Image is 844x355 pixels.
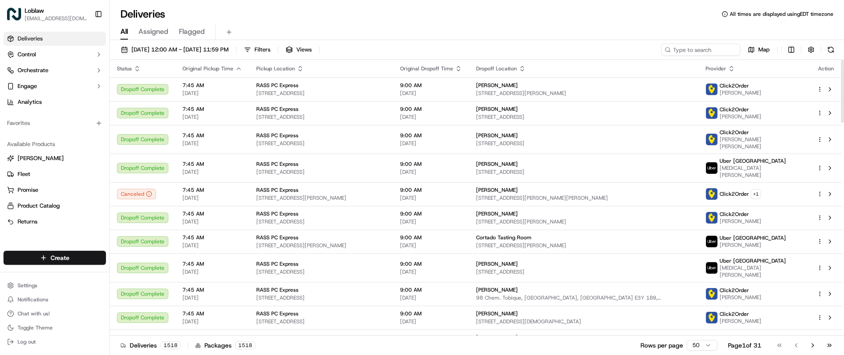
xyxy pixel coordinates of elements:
span: Click2Order [720,129,749,136]
span: Engage [18,82,37,90]
span: [STREET_ADDRESS] [256,168,386,176]
span: [STREET_ADDRESS] [256,294,386,301]
span: 98 Chem. Tobique, [GEOGRAPHIC_DATA], [GEOGRAPHIC_DATA] E3Y 1B9, [GEOGRAPHIC_DATA] [476,294,691,301]
span: Loblaw [25,6,44,15]
span: Chat with us! [18,310,50,317]
span: Click2Order [720,190,749,198]
button: Toggle Theme [4,322,106,334]
button: Fleet [4,167,106,181]
span: Click2Order [720,287,749,294]
div: Favorites [4,116,106,130]
button: Canceled [117,189,156,199]
span: Log out [18,338,36,345]
span: Flagged [179,26,205,37]
span: [DATE] [400,168,462,176]
span: Product Catalog [18,202,60,210]
span: RASS PC Express [256,132,298,139]
span: [STREET_ADDRESS] [256,113,386,121]
span: 7:45 AM [182,161,242,168]
span: [PERSON_NAME] [476,82,518,89]
span: 9:00 AM [400,234,462,241]
h1: Deliveries [120,7,165,21]
button: [PERSON_NAME] [4,151,106,165]
span: [PERSON_NAME] [720,242,786,249]
span: [STREET_ADDRESS][PERSON_NAME][PERSON_NAME] [476,194,691,201]
span: [DATE] [182,194,242,201]
span: [PERSON_NAME] [720,89,761,96]
span: [STREET_ADDRESS] [476,168,691,176]
span: Original Pickup Time [182,65,233,72]
span: Deliveries [18,35,43,43]
span: [DATE] [400,90,462,97]
span: Status [117,65,132,72]
span: Cortado Tasting Room [476,234,531,241]
span: Click2Order [720,311,749,318]
img: uber-new-logo.jpeg [706,162,717,174]
span: 9:00 AM [400,82,462,89]
span: RASS PC Express [256,286,298,293]
span: 7:45 AM [182,132,242,139]
button: Create [4,251,106,265]
span: RASS PC Express [256,334,298,341]
span: Assigned [138,26,168,37]
span: [STREET_ADDRESS] [256,318,386,325]
button: [EMAIL_ADDRESS][DOMAIN_NAME] [25,15,87,22]
span: All times are displayed using EDT timezone [730,11,833,18]
img: profile_click2order_cartwheel.png [706,212,717,223]
span: Control [18,51,36,59]
span: [DATE] [400,140,462,147]
span: [MEDICAL_DATA][PERSON_NAME] [720,264,803,278]
span: 9:00 AM [400,210,462,217]
button: LoblawLoblaw[EMAIL_ADDRESS][DOMAIN_NAME] [4,4,91,25]
span: [DATE] [400,194,462,201]
span: [DATE] [400,113,462,121]
span: RASS PC Express [256,82,298,89]
span: [PERSON_NAME] [476,310,518,317]
img: uber-new-logo.jpeg [706,262,717,274]
span: [STREET_ADDRESS][PERSON_NAME] [476,90,691,97]
span: [MEDICAL_DATA][PERSON_NAME] [720,165,803,179]
span: 7:45 AM [182,286,242,293]
span: Settings [18,282,37,289]
span: [STREET_ADDRESS][PERSON_NAME] [256,194,386,201]
a: Returns [7,218,102,226]
span: [STREET_ADDRESS] [476,268,691,275]
span: 9:00 AM [400,132,462,139]
span: Toggle Theme [18,324,53,331]
span: [PERSON_NAME] [476,260,518,267]
span: [PERSON_NAME] [476,106,518,113]
img: profile_click2order_cartwheel.png [706,312,717,323]
img: profile_click2order_cartwheel.png [706,288,717,300]
span: Click2Order [720,334,749,341]
span: Click2Order [720,106,749,113]
span: [DATE] [400,294,462,301]
span: 9:00 AM [400,334,462,341]
span: [DATE] [400,268,462,275]
button: Product Catalog [4,199,106,213]
span: RASS PC Express [256,260,298,267]
span: All [120,26,128,37]
span: 9:00 AM [400,286,462,293]
span: 7:45 AM [182,82,242,89]
span: [DATE] 12:00 AM - [DATE] 11:59 PM [131,46,229,54]
span: [PERSON_NAME] [476,286,518,293]
div: Action [817,65,835,72]
span: Orchestrate [18,66,48,74]
span: [PERSON_NAME] [720,318,761,325]
a: [PERSON_NAME] [7,154,102,162]
div: Packages [195,341,255,350]
span: Original Dropoff Time [400,65,453,72]
span: Dropoff Location [476,65,517,72]
a: Product Catalog [7,202,102,210]
img: profile_click2order_cartwheel.png [706,134,717,145]
span: 7:45 AM [182,260,242,267]
input: Type to search [661,44,740,56]
span: 7:45 AM [182,234,242,241]
span: Filters [255,46,270,54]
span: [STREET_ADDRESS][PERSON_NAME] [256,242,386,249]
span: [DATE] [182,168,242,176]
span: Click2Order [720,82,749,89]
span: [PERSON_NAME] [476,334,518,341]
span: [DATE] [182,242,242,249]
